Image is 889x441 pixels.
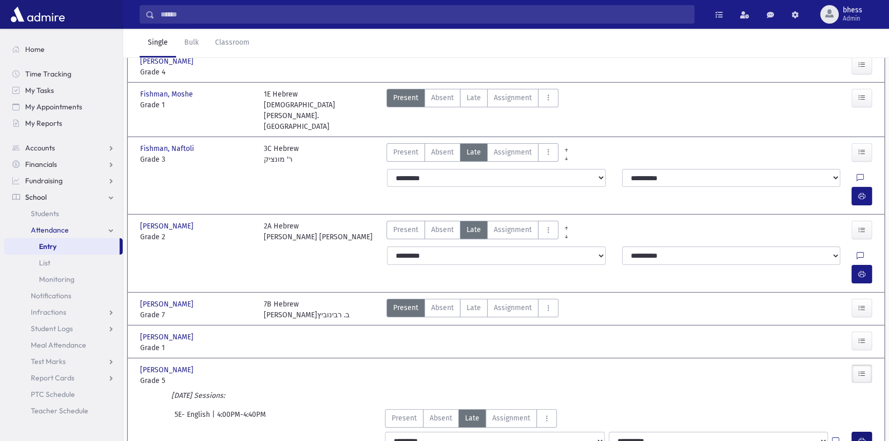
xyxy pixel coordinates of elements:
span: 5E- English [175,409,212,428]
span: Assignment [494,302,532,313]
span: Assignment [494,92,532,103]
a: Report Cards [4,370,123,386]
span: Present [393,224,418,235]
span: Teacher Schedule [31,406,88,415]
div: 1E Hebrew [DEMOGRAPHIC_DATA][PERSON_NAME]. [GEOGRAPHIC_DATA] [264,89,377,132]
div: AttTypes [385,409,557,428]
span: Late [465,413,479,424]
span: [PERSON_NAME] [140,56,196,67]
span: School [25,193,47,202]
span: Students [31,209,59,218]
a: Classroom [207,29,258,57]
span: Late [467,302,481,313]
a: Time Tracking [4,66,123,82]
span: My Reports [25,119,62,128]
span: Meal Attendance [31,340,86,350]
a: Students [4,205,123,222]
span: Grade 1 [140,342,254,353]
span: Grade 2 [140,232,254,242]
div: AttTypes [386,143,558,165]
span: Entry [39,242,56,251]
span: Infractions [31,308,66,317]
span: Absent [431,302,454,313]
input: Search [154,5,694,24]
span: 4:00PM-4:40PM [217,409,266,428]
a: Entry [4,238,120,255]
a: PTC Schedule [4,386,123,402]
img: AdmirePro [8,4,67,25]
span: Notifications [31,291,71,300]
span: Student Logs [31,324,73,333]
a: List [4,255,123,271]
span: bhess [843,6,862,14]
span: Late [467,224,481,235]
a: Attendance [4,222,123,238]
a: Test Marks [4,353,123,370]
a: My Appointments [4,99,123,115]
a: Bulk [176,29,207,57]
span: Absent [431,147,454,158]
span: PTC Schedule [31,390,75,399]
span: Financials [25,160,57,169]
a: Home [4,41,123,57]
a: Single [140,29,176,57]
span: Absent [431,224,454,235]
a: My Tasks [4,82,123,99]
span: Assignment [494,224,532,235]
span: Present [393,92,418,103]
span: Report Cards [31,373,74,382]
span: Test Marks [31,357,66,366]
span: Present [393,147,418,158]
span: [PERSON_NAME] [140,365,196,375]
a: Accounts [4,140,123,156]
a: Meal Attendance [4,337,123,353]
span: Grade 7 [140,310,254,320]
a: Infractions [4,304,123,320]
a: Student Logs [4,320,123,337]
span: Monitoring [39,275,74,284]
span: Absent [430,413,452,424]
span: Present [392,413,417,424]
span: Home [25,45,45,54]
span: Grade 5 [140,375,254,386]
span: Assignment [492,413,530,424]
i: [DATE] Sessions: [171,391,225,400]
span: [PERSON_NAME] [140,332,196,342]
span: Present [393,302,418,313]
span: Attendance [31,225,69,235]
div: 3C Hebrew ר' מונציק [264,143,299,165]
span: Accounts [25,143,55,152]
span: [PERSON_NAME] [140,299,196,310]
a: Monitoring [4,271,123,287]
span: List [39,258,50,267]
span: Absent [431,92,454,103]
div: AttTypes [386,89,558,132]
a: My Reports [4,115,123,131]
span: | [212,409,217,428]
span: Fundraising [25,176,63,185]
span: Fishman, Moshe [140,89,195,100]
a: Notifications [4,287,123,304]
span: Grade 1 [140,100,254,110]
span: Grade 4 [140,67,254,78]
span: My Tasks [25,86,54,95]
div: AttTypes [386,221,558,242]
a: Teacher Schedule [4,402,123,419]
a: Financials [4,156,123,172]
span: Grade 3 [140,154,254,165]
span: [PERSON_NAME] [140,221,196,232]
span: Assignment [494,147,532,158]
div: 7B Hebrew [PERSON_NAME]ב. רבינוביץ [264,299,350,320]
span: Fishman, Naftoli [140,143,196,154]
div: 2A Hebrew [PERSON_NAME] [PERSON_NAME] [264,221,373,242]
span: Admin [843,14,862,23]
a: School [4,189,123,205]
a: Fundraising [4,172,123,189]
span: Late [467,92,481,103]
span: My Appointments [25,102,82,111]
div: AttTypes [386,299,558,320]
span: Time Tracking [25,69,71,79]
span: Late [467,147,481,158]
